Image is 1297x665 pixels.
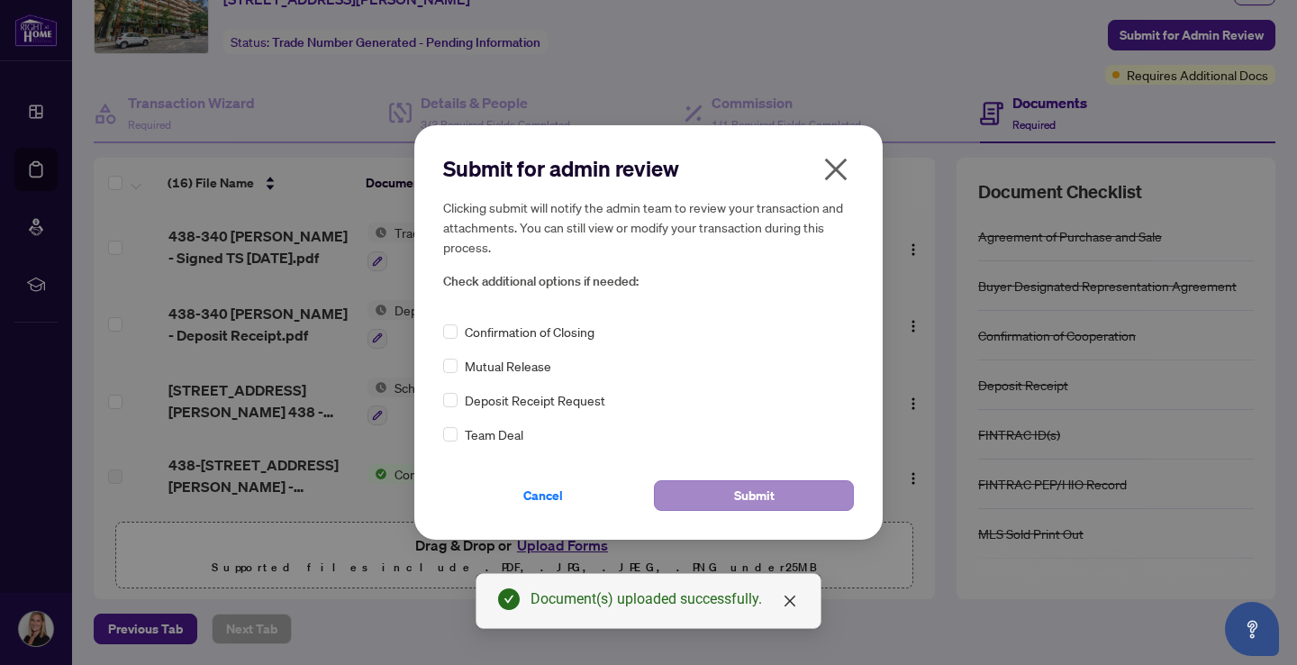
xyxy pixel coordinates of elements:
[443,480,643,511] button: Cancel
[465,390,605,410] span: Deposit Receipt Request
[443,154,854,183] h2: Submit for admin review
[1225,602,1279,656] button: Open asap
[780,591,800,611] a: Close
[531,588,799,610] div: Document(s) uploaded successfully.
[821,155,850,184] span: close
[465,322,594,342] span: Confirmation of Closing
[523,481,563,510] span: Cancel
[465,424,523,444] span: Team Deal
[734,481,775,510] span: Submit
[443,197,854,257] h5: Clicking submit will notify the admin team to review your transaction and attachments. You can st...
[783,594,797,608] span: close
[443,271,854,292] span: Check additional options if needed:
[654,480,854,511] button: Submit
[465,356,551,376] span: Mutual Release
[498,588,520,610] span: check-circle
